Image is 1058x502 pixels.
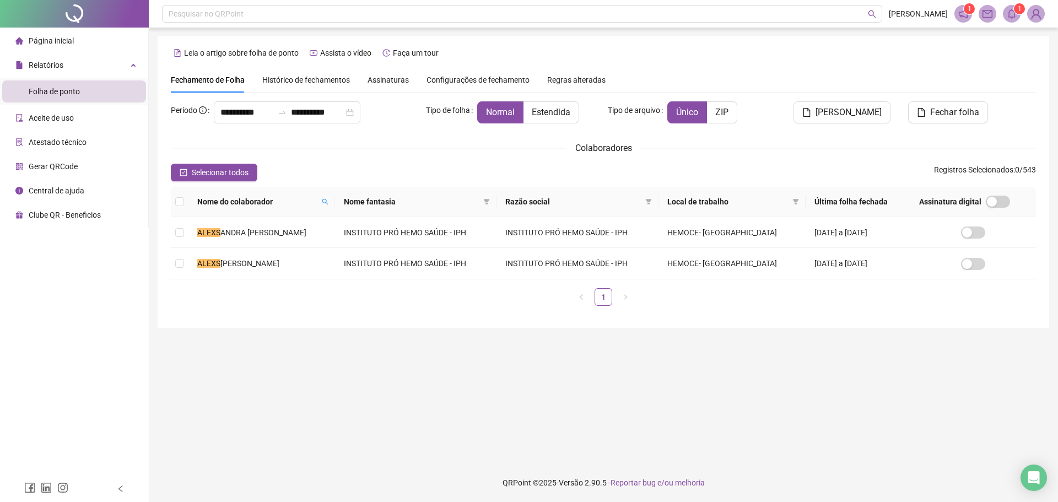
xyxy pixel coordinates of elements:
span: search [320,193,331,210]
span: filter [643,193,654,210]
span: gift [15,211,23,219]
span: youtube [310,49,317,57]
td: INSTITUTO PRÓ HEMO SAÚDE - IPH [496,217,658,248]
span: Tipo de folha [426,104,470,116]
a: 1 [595,289,612,305]
span: Nome fantasia [344,196,479,208]
span: notification [958,9,968,19]
td: HEMOCE- [GEOGRAPHIC_DATA] [658,217,806,248]
span: swap-right [278,108,287,117]
span: search [868,10,876,18]
span: Folha de ponto [29,87,80,96]
span: file-text [174,49,181,57]
span: Relatórios [29,61,63,69]
span: ANDRA [PERSON_NAME] [220,228,306,237]
span: Normal [486,107,515,117]
sup: 1 [964,3,975,14]
td: [DATE] a [DATE] [806,248,911,279]
button: left [573,288,590,306]
span: right [622,294,629,300]
td: [DATE] a [DATE] [806,217,911,248]
span: facebook [24,482,35,493]
span: Gerar QRCode [29,162,78,171]
td: INSTITUTO PRÓ HEMO SAÚDE - IPH [335,217,497,248]
span: [PERSON_NAME] [220,259,279,268]
span: search [322,198,328,205]
span: Fechar folha [930,106,979,119]
span: Registros Selecionados [934,165,1013,174]
span: [PERSON_NAME] [889,8,948,20]
span: Faça um tour [393,48,439,57]
span: file [802,108,811,117]
span: Assista o vídeo [320,48,371,57]
span: instagram [57,482,68,493]
img: 76687 [1028,6,1044,22]
span: Local de trabalho [667,196,788,208]
span: Reportar bug e/ou melhoria [611,478,705,487]
span: filter [481,193,492,210]
span: left [578,294,585,300]
span: left [117,485,125,493]
span: Período [171,106,197,115]
span: linkedin [41,482,52,493]
span: Assinaturas [368,76,409,84]
span: Regras alteradas [547,76,606,84]
span: Único [676,107,698,117]
span: filter [790,193,801,210]
span: history [382,49,390,57]
span: home [15,37,23,45]
span: Página inicial [29,36,74,45]
span: file [917,108,926,117]
span: Central de ajuda [29,186,84,195]
li: Próxima página [617,288,634,306]
li: Página anterior [573,288,590,306]
span: mail [983,9,992,19]
span: to [278,108,287,117]
span: [PERSON_NAME] [816,106,882,119]
span: Atestado técnico [29,138,87,147]
span: Tipo de arquivo [608,104,660,116]
button: right [617,288,634,306]
span: Configurações de fechamento [427,76,530,84]
span: check-square [180,169,187,176]
span: file [15,61,23,69]
span: filter [645,198,652,205]
td: INSTITUTO PRÓ HEMO SAÚDE - IPH [496,248,658,279]
span: Nome do colaborador [197,196,317,208]
button: Fechar folha [908,101,988,123]
span: bell [1007,9,1017,19]
th: Última folha fechada [806,187,911,217]
span: Colaboradores [575,143,632,153]
li: 1 [595,288,612,306]
span: 1 [968,5,971,13]
span: ZIP [715,107,728,117]
td: INSTITUTO PRÓ HEMO SAÚDE - IPH [335,248,497,279]
mark: ALEXS [197,228,220,237]
span: info-circle [199,106,207,114]
div: Open Intercom Messenger [1021,465,1047,491]
span: Leia o artigo sobre folha de ponto [184,48,299,57]
td: HEMOCE- [GEOGRAPHIC_DATA] [658,248,806,279]
span: Clube QR - Beneficios [29,210,101,219]
span: solution [15,138,23,146]
button: [PERSON_NAME] [793,101,890,123]
footer: QRPoint © 2025 - 2.90.5 - [149,463,1058,502]
span: 1 [1018,5,1022,13]
span: audit [15,114,23,122]
span: info-circle [15,187,23,195]
span: qrcode [15,163,23,170]
span: Razão social [505,196,641,208]
span: Estendida [532,107,570,117]
span: filter [483,198,490,205]
span: Fechamento de Folha [171,75,245,84]
span: Selecionar todos [192,166,249,179]
button: Selecionar todos [171,164,257,181]
span: Versão [559,478,583,487]
span: Assinatura digital [919,196,981,208]
mark: ALEXS [197,259,220,268]
span: Aceite de uso [29,114,74,122]
span: Histórico de fechamentos [262,75,350,84]
span: filter [792,198,799,205]
sup: 1 [1014,3,1025,14]
span: : 0 / 543 [934,164,1036,181]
